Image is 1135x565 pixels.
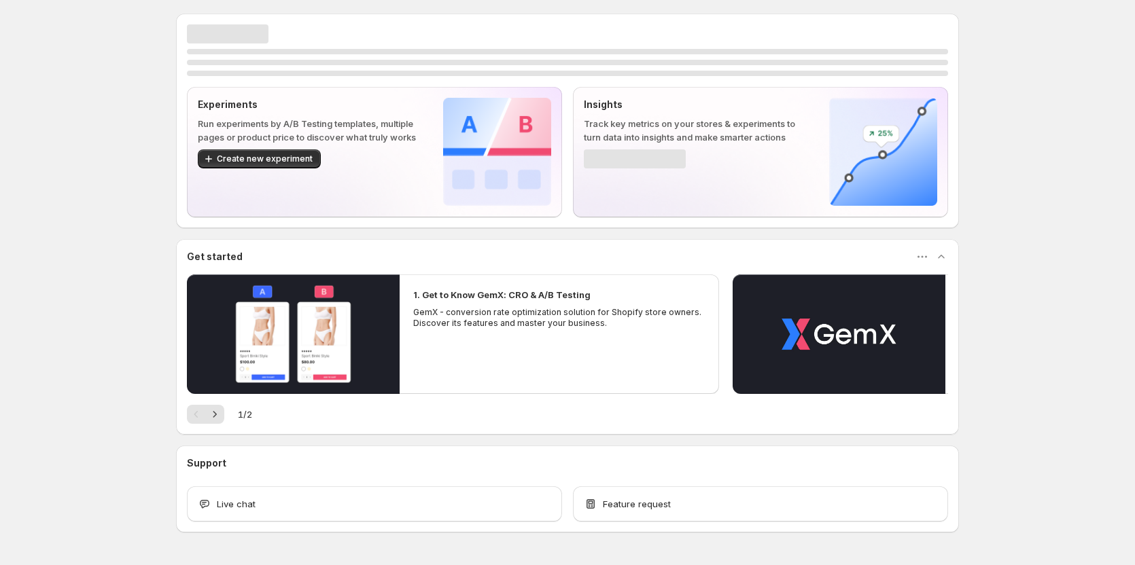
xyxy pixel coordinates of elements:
[829,98,937,206] img: Insights
[413,288,591,302] h2: 1. Get to Know GemX: CRO & A/B Testing
[238,407,252,421] span: 1 / 2
[198,117,421,144] p: Run experiments by A/B Testing templates, multiple pages or product price to discover what truly ...
[443,98,551,206] img: Experiments
[603,497,671,511] span: Feature request
[198,98,421,111] p: Experiments
[584,98,807,111] p: Insights
[205,405,224,424] button: Next
[187,405,224,424] nav: Pagination
[187,250,243,263] h3: Get started
[198,149,321,168] button: Create new experiment
[187,274,400,394] button: Play video
[217,497,256,511] span: Live chat
[733,274,945,394] button: Play video
[217,153,313,164] span: Create new experiment
[413,307,705,329] p: GemX - conversion rate optimization solution for Shopify store owners. Discover its features and ...
[187,456,226,470] h3: Support
[584,117,807,144] p: Track key metrics on your stores & experiments to turn data into insights and make smarter actions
